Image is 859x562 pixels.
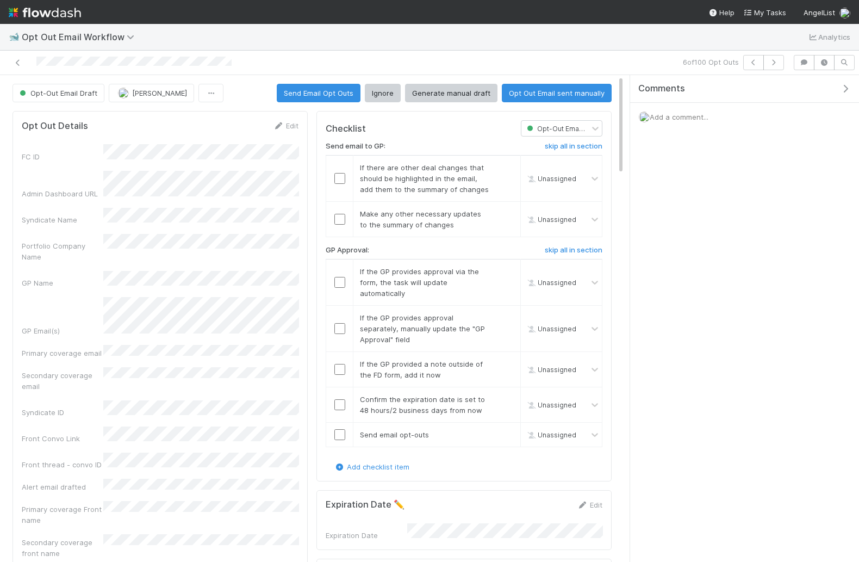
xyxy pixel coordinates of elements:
[545,142,602,155] a: skip all in section
[360,430,429,439] span: Send email opt-outs
[708,7,734,18] div: Help
[22,481,103,492] div: Alert email drafted
[22,214,103,225] div: Syndicate Name
[22,407,103,418] div: Syndicate ID
[360,360,483,379] span: If the GP provided a note outside of the FD form, add it now
[22,433,103,444] div: Front Convo Link
[360,209,481,229] span: Make any other necessary updates to the summary of changes
[22,188,103,199] div: Admin Dashboard URL
[807,30,850,44] a: Analytics
[360,267,479,298] span: If the GP provides approval via the form, the task will update automatically
[22,277,103,288] div: GP Name
[525,365,576,373] span: Unassigned
[326,123,366,134] h5: Checklist
[22,348,103,359] div: Primary coverage email
[326,142,385,151] h6: Send email to GP:
[132,89,187,97] span: [PERSON_NAME]
[502,84,612,102] button: Opt Out Email sent manually
[525,324,576,332] span: Unassigned
[326,246,369,255] h6: GP Approval:
[525,278,576,286] span: Unassigned
[22,325,103,336] div: GP Email(s)
[22,459,103,470] div: Front thread - convo ID
[273,121,298,130] a: Edit
[277,84,360,102] button: Send Email Opt Outs
[525,400,576,409] span: Unassigned
[334,462,409,471] a: Add checklist item
[525,215,576,224] span: Unassigned
[360,395,485,415] span: Confirm the expiration date is set to 48 hours/2 business days from now
[22,32,140,42] span: Opt Out Email Workflow
[525,125,600,133] span: Opt-Out Email Draft
[22,370,103,392] div: Secondary coverage email
[326,499,404,510] h5: Expiration Date ✏️
[743,8,786,17] span: My Tasks
[22,240,103,262] div: Portfolio Company Name
[639,112,650,122] img: avatar_2de93f86-b6c7-4495-bfe2-fb093354a53c.png
[326,530,407,541] div: Expiration Date
[545,142,602,151] h6: skip all in section
[545,246,602,255] h6: skip all in section
[804,8,835,17] span: AngelList
[22,121,88,132] h5: Opt Out Details
[365,84,401,102] button: Ignore
[525,430,576,439] span: Unassigned
[360,313,485,344] span: If the GP provides approval separately, manually update the "GP Approval" field
[525,175,576,183] span: Unassigned
[743,7,786,18] a: My Tasks
[9,32,20,41] span: 🐋
[577,501,602,509] a: Edit
[13,84,104,102] button: Opt-Out Email Draft
[17,89,97,97] span: Opt-Out Email Draft
[118,88,129,98] img: avatar_2de93f86-b6c7-4495-bfe2-fb093354a53c.png
[9,3,81,22] img: logo-inverted-e16ddd16eac7371096b0.svg
[839,8,850,18] img: avatar_2de93f86-b6c7-4495-bfe2-fb093354a53c.png
[638,83,685,94] span: Comments
[683,57,739,67] span: 6 of 100 Opt Outs
[109,84,194,102] button: [PERSON_NAME]
[405,84,497,102] button: Generate manual draft
[545,246,602,259] a: skip all in section
[22,151,103,162] div: FC ID
[650,113,708,121] span: Add a comment...
[22,537,103,559] div: Secondary coverage front name
[22,504,103,526] div: Primary coverage Front name
[360,163,489,194] span: If there are other deal changes that should be highlighted in the email, add them to the summary ...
